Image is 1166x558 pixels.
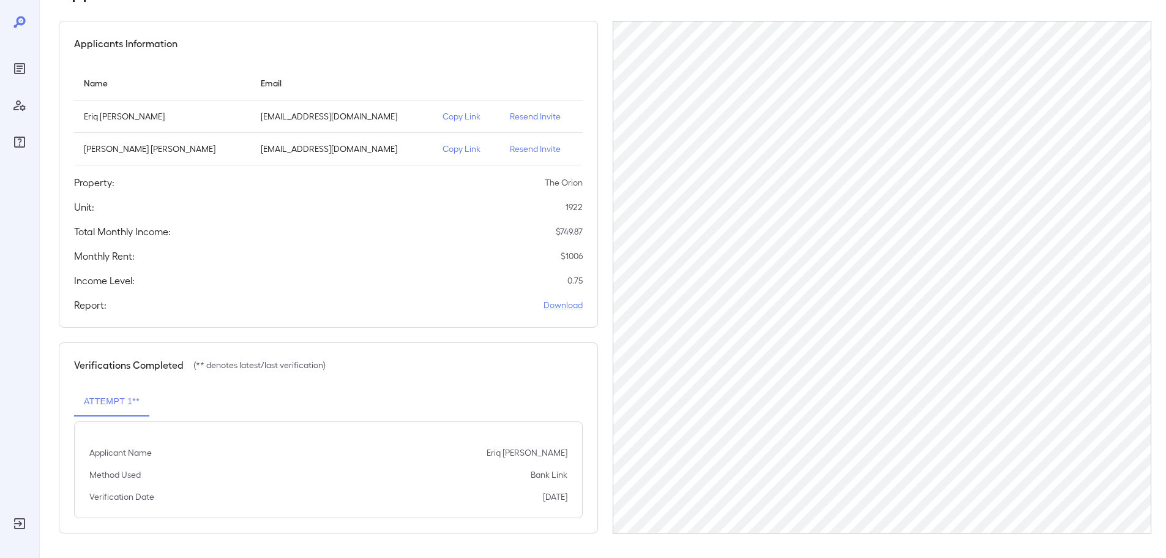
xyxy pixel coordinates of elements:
h5: Monthly Rent: [74,249,135,263]
h5: Unit: [74,200,94,214]
p: $ 749.87 [556,225,583,238]
h5: Verifications Completed [74,358,184,372]
p: Verification Date [89,491,154,503]
p: [DATE] [543,491,567,503]
p: The Orion [545,176,583,189]
p: Eriq [PERSON_NAME] [487,447,567,459]
a: Download [544,299,583,311]
div: FAQ [10,132,29,152]
p: [EMAIL_ADDRESS][DOMAIN_NAME] [261,110,424,123]
p: Bank Link [531,469,567,481]
h5: Property: [74,175,114,190]
th: Name [74,66,251,100]
th: Email [251,66,433,100]
p: Eriq [PERSON_NAME] [84,110,241,123]
p: Resend Invite [510,110,572,123]
h5: Income Level: [74,273,135,288]
h5: Applicants Information [74,36,178,51]
h5: Report: [74,298,107,312]
p: Resend Invite [510,143,572,155]
p: [PERSON_NAME] [PERSON_NAME] [84,143,241,155]
button: Attempt 1** [74,387,149,417]
div: Reports [10,59,29,78]
p: (** denotes latest/last verification) [193,359,326,371]
table: simple table [74,66,583,165]
p: 1922 [566,201,583,213]
div: Log Out [10,514,29,533]
p: $ 1006 [561,250,583,262]
p: Applicant Name [89,447,152,459]
p: [EMAIL_ADDRESS][DOMAIN_NAME] [261,143,424,155]
p: 0.75 [567,274,583,287]
p: Copy Link [443,143,490,155]
h5: Total Monthly Income: [74,224,171,239]
p: Copy Link [443,110,490,123]
div: Manage Users [10,96,29,115]
p: Method Used [89,469,141,481]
